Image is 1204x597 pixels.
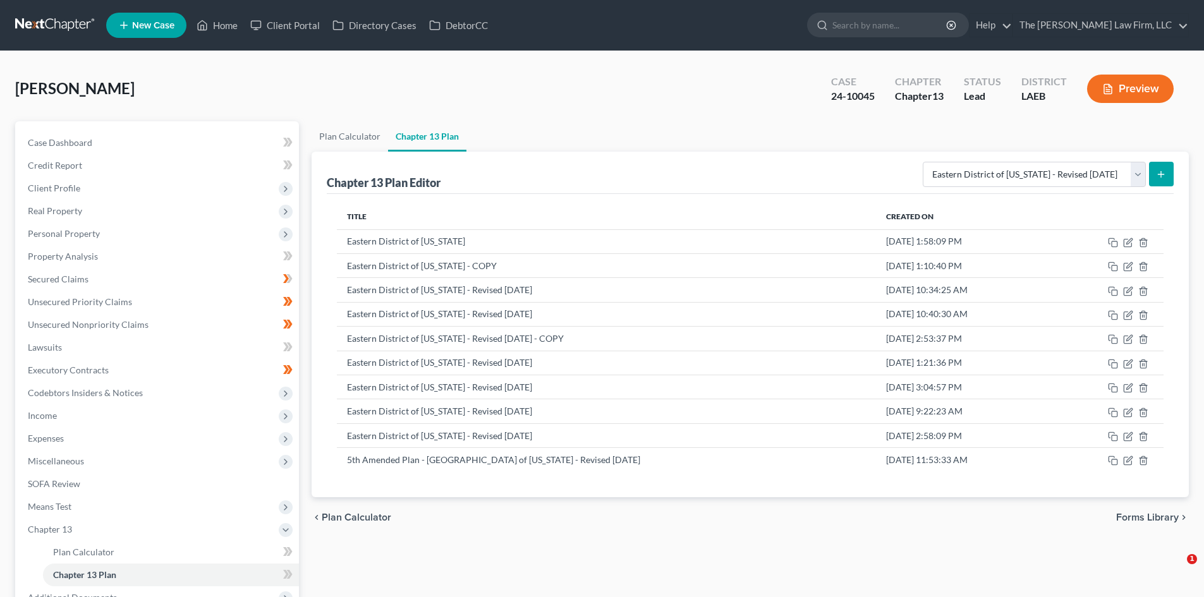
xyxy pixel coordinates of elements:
[312,512,322,522] i: chevron_left
[876,423,1051,447] td: [DATE] 2:58:09 PM
[832,13,948,37] input: Search by name...
[327,175,441,190] div: Chapter 13 Plan Editor
[1187,554,1197,564] span: 1
[337,253,875,277] td: Eastern District of [US_STATE] - COPY
[28,387,143,398] span: Codebtors Insiders & Notices
[53,569,116,580] span: Chapter 13 Plan
[337,423,875,447] td: Eastern District of [US_STATE] - Revised [DATE]
[28,410,57,421] span: Income
[876,351,1051,375] td: [DATE] 1:21:36 PM
[18,154,299,177] a: Credit Report
[28,205,82,216] span: Real Property
[876,375,1051,399] td: [DATE] 3:04:57 PM
[1021,75,1067,89] div: District
[28,319,149,330] span: Unsecured Nonpriority Claims
[53,546,114,557] span: Plan Calculator
[312,512,391,522] button: chevron_left Plan Calculator
[1013,14,1188,37] a: The [PERSON_NAME] Law Firm, LLC
[28,137,92,148] span: Case Dashboard
[337,399,875,423] td: Eastern District of [US_STATE] - Revised [DATE]
[876,229,1051,253] td: [DATE] 1:58:09 PM
[43,564,299,586] a: Chapter 13 Plan
[28,296,132,307] span: Unsecured Priority Claims
[895,75,944,89] div: Chapter
[831,75,875,89] div: Case
[970,14,1012,37] a: Help
[18,359,299,382] a: Executory Contracts
[15,79,135,97] span: [PERSON_NAME]
[1116,512,1179,522] span: Forms Library
[831,89,875,104] div: 24-10045
[876,399,1051,423] td: [DATE] 9:22:23 AM
[28,433,64,443] span: Expenses
[337,375,875,399] td: Eastern District of [US_STATE] - Revised [DATE]
[28,524,72,534] span: Chapter 13
[337,448,875,472] td: 5th Amended Plan - [GEOGRAPHIC_DATA] of [US_STATE] - Revised [DATE]
[876,204,1051,229] th: Created On
[28,365,109,375] span: Executory Contracts
[190,14,244,37] a: Home
[337,327,875,351] td: Eastern District of [US_STATE] - Revised [DATE] - COPY
[1161,554,1191,584] iframe: Intercom live chat
[28,183,80,193] span: Client Profile
[876,448,1051,472] td: [DATE] 11:53:33 AM
[388,121,466,152] a: Chapter 13 Plan
[132,21,174,30] span: New Case
[18,291,299,313] a: Unsecured Priority Claims
[337,351,875,375] td: Eastern District of [US_STATE] - Revised [DATE]
[28,251,98,262] span: Property Analysis
[18,313,299,336] a: Unsecured Nonpriority Claims
[28,274,88,284] span: Secured Claims
[28,228,100,239] span: Personal Property
[876,302,1051,326] td: [DATE] 10:40:30 AM
[932,90,944,102] span: 13
[337,229,875,253] td: Eastern District of [US_STATE]
[28,342,62,353] span: Lawsuits
[326,14,423,37] a: Directory Cases
[1087,75,1174,103] button: Preview
[18,336,299,359] a: Lawsuits
[18,268,299,291] a: Secured Claims
[1021,89,1067,104] div: LAEB
[895,89,944,104] div: Chapter
[876,278,1051,302] td: [DATE] 10:34:25 AM
[28,455,84,466] span: Miscellaneous
[337,278,875,302] td: Eastern District of [US_STATE] - Revised [DATE]
[28,478,80,489] span: SOFA Review
[1179,512,1189,522] i: chevron_right
[322,512,391,522] span: Plan Calculator
[244,14,326,37] a: Client Portal
[337,302,875,326] td: Eastern District of [US_STATE] - Revised [DATE]
[18,245,299,268] a: Property Analysis
[28,160,82,171] span: Credit Report
[876,253,1051,277] td: [DATE] 1:10:40 PM
[337,204,875,229] th: Title
[18,131,299,154] a: Case Dashboard
[1116,512,1189,522] button: Forms Library chevron_right
[28,501,71,512] span: Means Test
[964,89,1001,104] div: Lead
[423,14,494,37] a: DebtorCC
[43,541,299,564] a: Plan Calculator
[876,327,1051,351] td: [DATE] 2:53:37 PM
[18,473,299,495] a: SOFA Review
[312,121,388,152] a: Plan Calculator
[964,75,1001,89] div: Status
